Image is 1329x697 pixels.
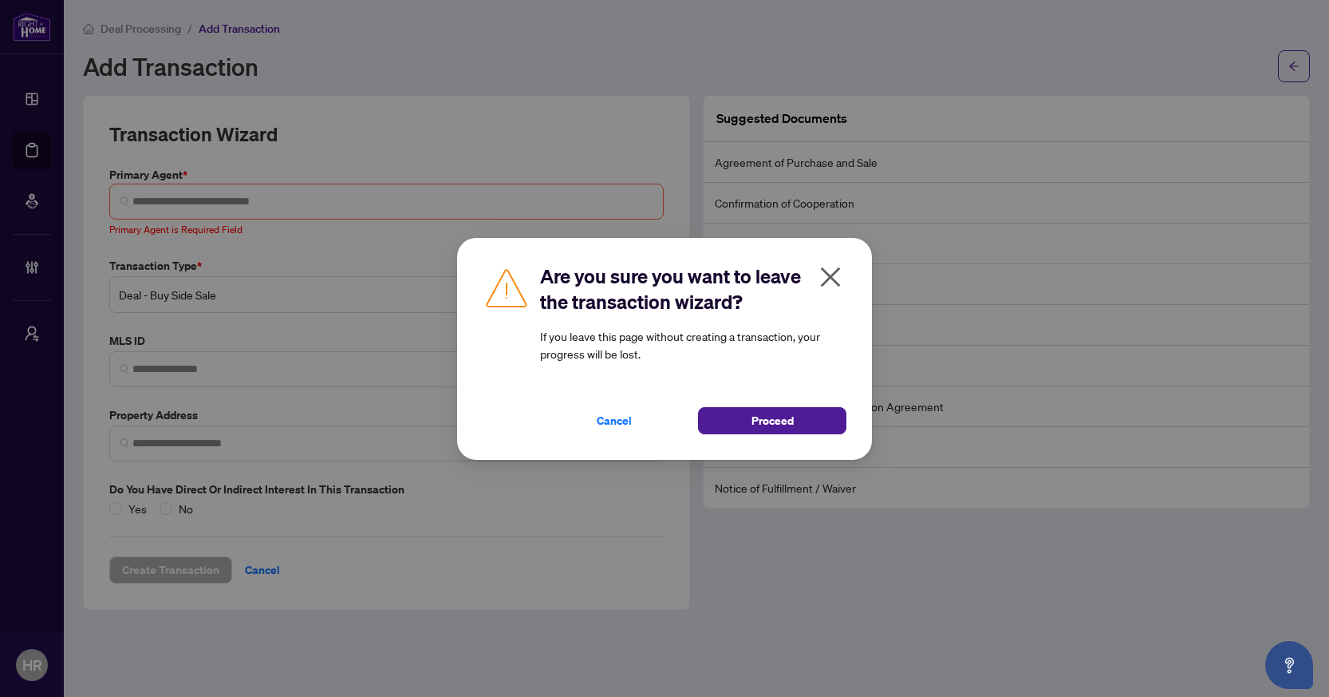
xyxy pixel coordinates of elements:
button: Cancel [540,407,688,434]
span: Proceed [751,408,794,434]
h2: Are you sure you want to leave the transaction wizard? [540,263,846,315]
span: close [818,264,843,290]
span: Cancel [597,408,632,434]
article: If you leave this page without creating a transaction, your progress will be lost. [540,327,846,362]
button: Open asap [1265,641,1313,689]
button: Proceed [698,407,846,434]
